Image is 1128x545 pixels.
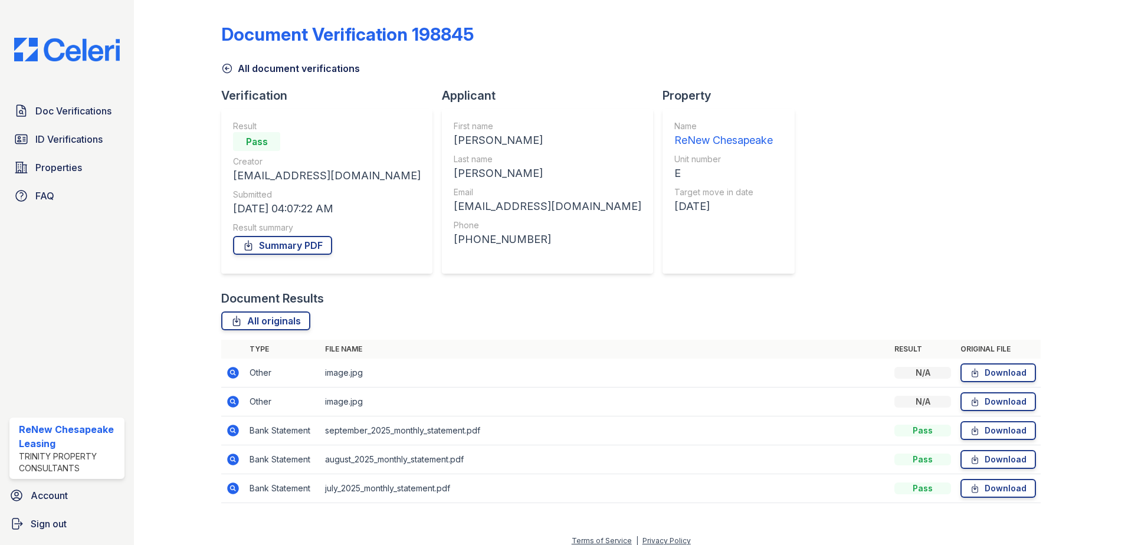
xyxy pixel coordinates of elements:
[233,168,421,184] div: [EMAIL_ADDRESS][DOMAIN_NAME]
[1078,498,1116,533] iframe: chat widget
[35,189,54,203] span: FAQ
[9,99,124,123] a: Doc Verifications
[221,311,310,330] a: All originals
[960,392,1036,411] a: Download
[320,445,890,474] td: august_2025_monthly_statement.pdf
[9,156,124,179] a: Properties
[19,422,120,451] div: ReNew Chesapeake Leasing
[5,38,129,61] img: CE_Logo_Blue-a8612792a0a2168367f1c8372b55b34899dd931a85d93a1a3d3e32e68fde9ad4.png
[894,454,951,465] div: Pass
[9,127,124,151] a: ID Verifications
[454,186,641,198] div: Email
[454,231,641,248] div: [PHONE_NUMBER]
[221,61,360,75] a: All document verifications
[233,120,421,132] div: Result
[245,474,320,503] td: Bank Statement
[320,359,890,388] td: image.jpg
[233,201,421,217] div: [DATE] 04:07:22 AM
[642,536,691,545] a: Privacy Policy
[890,340,956,359] th: Result
[5,512,129,536] a: Sign out
[454,132,641,149] div: [PERSON_NAME]
[894,482,951,494] div: Pass
[233,222,421,234] div: Result summary
[674,120,773,132] div: Name
[35,104,112,118] span: Doc Verifications
[674,186,773,198] div: Target move in date
[572,536,632,545] a: Terms of Service
[320,388,890,416] td: image.jpg
[674,153,773,165] div: Unit number
[9,184,124,208] a: FAQ
[233,132,280,151] div: Pass
[674,198,773,215] div: [DATE]
[245,359,320,388] td: Other
[960,363,1036,382] a: Download
[35,132,103,146] span: ID Verifications
[31,488,68,503] span: Account
[894,396,951,408] div: N/A
[221,87,442,104] div: Verification
[245,416,320,445] td: Bank Statement
[245,388,320,416] td: Other
[442,87,663,104] div: Applicant
[5,484,129,507] a: Account
[894,367,951,379] div: N/A
[245,340,320,359] th: Type
[320,474,890,503] td: july_2025_monthly_statement.pdf
[454,165,641,182] div: [PERSON_NAME]
[35,160,82,175] span: Properties
[221,24,474,45] div: Document Verification 198845
[956,340,1041,359] th: Original file
[894,425,951,436] div: Pass
[674,132,773,149] div: ReNew Chesapeake
[454,198,641,215] div: [EMAIL_ADDRESS][DOMAIN_NAME]
[31,517,67,531] span: Sign out
[233,236,332,255] a: Summary PDF
[663,87,804,104] div: Property
[454,219,641,231] div: Phone
[221,290,324,307] div: Document Results
[454,153,641,165] div: Last name
[320,416,890,445] td: september_2025_monthly_statement.pdf
[636,536,638,545] div: |
[960,479,1036,498] a: Download
[233,156,421,168] div: Creator
[320,340,890,359] th: File name
[19,451,120,474] div: Trinity Property Consultants
[233,189,421,201] div: Submitted
[960,450,1036,469] a: Download
[454,120,641,132] div: First name
[245,445,320,474] td: Bank Statement
[674,120,773,149] a: Name ReNew Chesapeake
[674,165,773,182] div: E
[960,421,1036,440] a: Download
